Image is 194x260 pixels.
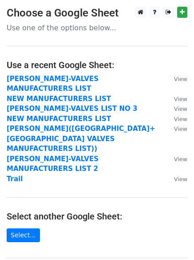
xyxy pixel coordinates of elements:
[165,175,187,183] a: View
[165,125,187,133] a: View
[7,95,111,103] a: NEW MANUFACTURERS LIST
[174,116,187,122] small: View
[7,228,40,242] a: Select...
[7,175,23,183] a: Trail
[165,115,187,123] a: View
[165,75,187,83] a: View
[7,155,99,173] a: [PERSON_NAME]-VALVES MANUFACTURERS LIST 2
[7,125,155,153] a: [PERSON_NAME]([GEOGRAPHIC_DATA]+[GEOGRAPHIC_DATA] VALVES MANUFACTURERS LIST))
[174,76,187,82] small: View
[174,126,187,132] small: View
[7,105,138,113] a: [PERSON_NAME]-VALVES LIST NO 3
[7,115,111,123] a: NEW MANUFACTURERS LIST
[7,211,187,222] h4: Select another Google Sheet:
[165,95,187,103] a: View
[174,96,187,102] small: View
[174,106,187,112] small: View
[7,75,99,93] a: [PERSON_NAME]-VALVES MANUFACTURERS LIST
[7,23,187,32] p: Use one of the options below...
[165,155,187,163] a: View
[7,7,187,20] h3: Choose a Google Sheet
[7,60,187,70] h4: Use a recent Google Sheet:
[165,105,187,113] a: View
[174,156,187,162] small: View
[174,176,187,183] small: View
